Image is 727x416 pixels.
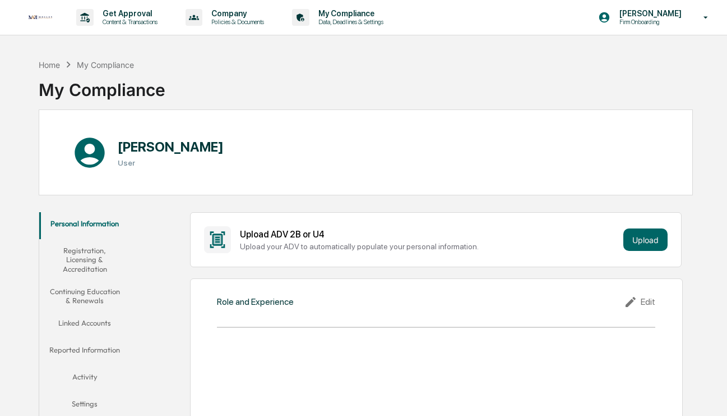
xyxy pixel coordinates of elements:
[94,18,163,26] p: Content & Transactions
[39,365,130,392] button: Activity
[240,242,619,251] div: Upload your ADV to automatically populate your personal information.
[77,60,134,70] div: My Compliance
[610,9,687,18] p: [PERSON_NAME]
[309,9,389,18] p: My Compliance
[610,18,687,26] p: Firm Onboarding
[39,239,130,280] button: Registration, Licensing & Accreditation
[623,228,668,251] button: Upload
[39,280,130,312] button: Continuing Education & Renewals
[39,312,130,339] button: Linked Accounts
[94,9,163,18] p: Get Approval
[118,158,224,167] h3: User
[240,229,619,240] div: Upload ADV 2B or U4
[39,212,130,239] button: Personal Information
[39,60,60,70] div: Home
[27,14,54,21] img: logo
[217,296,294,307] div: Role and Experience
[39,71,165,100] div: My Compliance
[202,9,270,18] p: Company
[309,18,389,26] p: Data, Deadlines & Settings
[624,295,655,309] div: Edit
[118,139,224,155] h1: [PERSON_NAME]
[202,18,270,26] p: Policies & Documents
[39,339,130,365] button: Reported Information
